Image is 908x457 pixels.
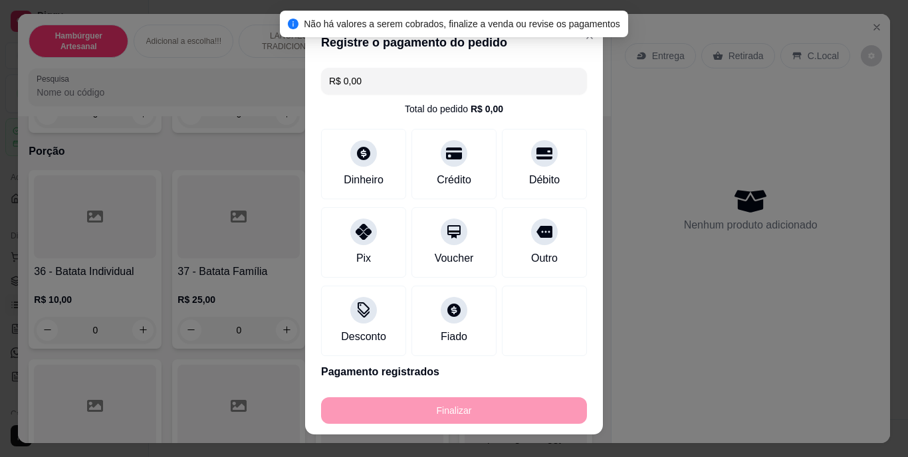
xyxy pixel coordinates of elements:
[321,364,587,380] p: Pagamento registrados
[531,250,558,266] div: Outro
[405,102,503,116] div: Total do pedido
[304,19,620,29] span: Não há valores a serem cobrados, finalize a venda ou revise os pagamentos
[437,172,471,188] div: Crédito
[341,329,386,345] div: Desconto
[356,250,371,266] div: Pix
[344,172,384,188] div: Dinheiro
[305,23,603,62] header: Registre o pagamento do pedido
[441,329,467,345] div: Fiado
[435,250,474,266] div: Voucher
[529,172,560,188] div: Débito
[329,68,579,94] input: Ex.: hambúrguer de cordeiro
[471,102,503,116] div: R$ 0,00
[288,19,298,29] span: info-circle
